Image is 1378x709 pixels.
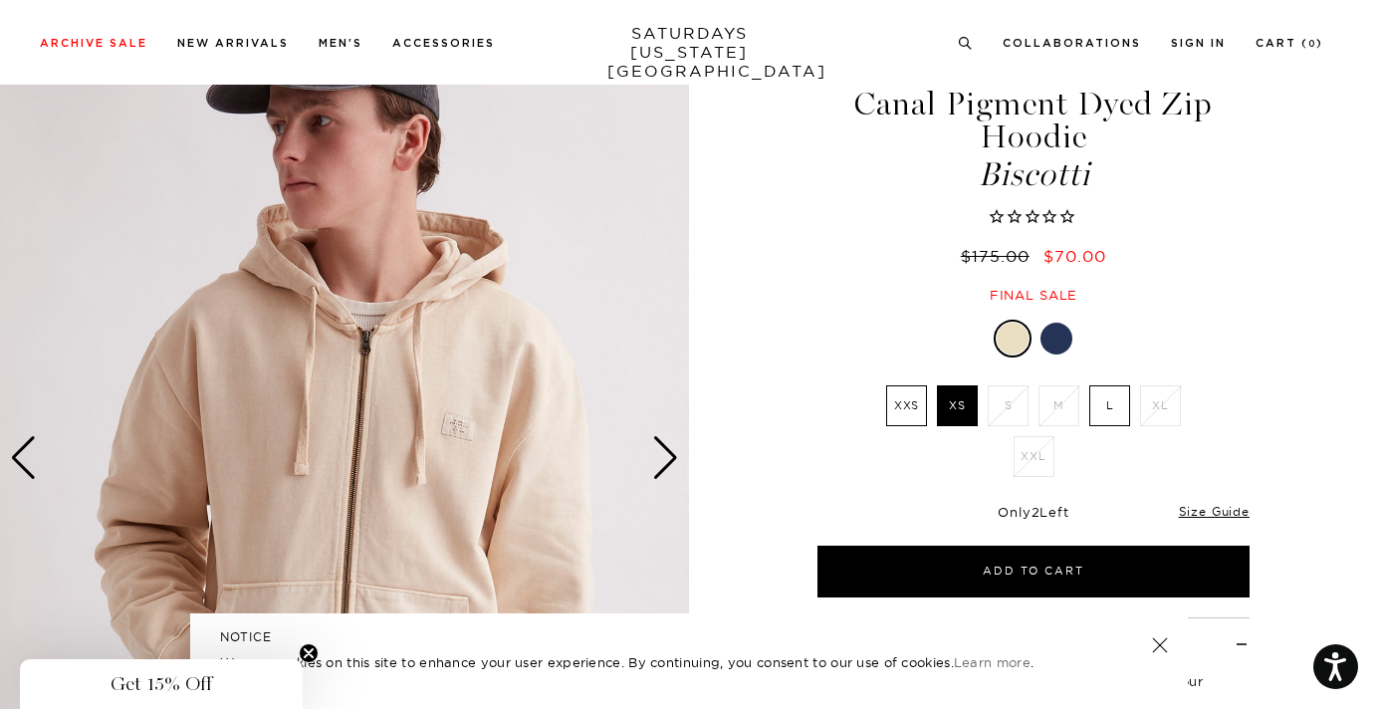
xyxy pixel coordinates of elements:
a: Sign In [1171,38,1226,49]
label: XXS [886,385,927,426]
a: Archive Sale [40,38,147,49]
del: $175.00 [961,246,1037,266]
a: Men's [319,38,362,49]
span: $70.00 [1043,246,1106,266]
label: XS [937,385,978,426]
span: Biscotti [814,158,1253,191]
small: 0 [1308,40,1316,49]
button: Add to Cart [817,546,1250,597]
div: Next slide [652,436,679,480]
span: Get 15% Off [111,672,212,696]
a: Learn more [954,654,1031,670]
button: Close teaser [299,643,319,663]
div: Final sale [814,287,1253,304]
a: Size Guide [1179,504,1250,519]
div: Previous slide [10,436,37,480]
p: We use cookies on this site to enhance your user experience. By continuing, you consent to our us... [220,652,1087,672]
h5: NOTICE [220,628,1158,646]
a: SATURDAYS[US_STATE][GEOGRAPHIC_DATA] [607,24,772,81]
h1: Canal Pigment Dyed Zip Hoodie [814,88,1253,191]
a: New Arrivals [177,38,289,49]
a: Accessories [392,38,495,49]
span: Rated 0.0 out of 5 stars 0 reviews [814,207,1253,228]
span: 2 [1032,504,1040,520]
div: Get 15% OffClose teaser [20,659,303,709]
label: L [1089,385,1130,426]
a: Cart (0) [1256,38,1323,49]
a: Collaborations [1003,38,1141,49]
div: Only Left [817,504,1250,521]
